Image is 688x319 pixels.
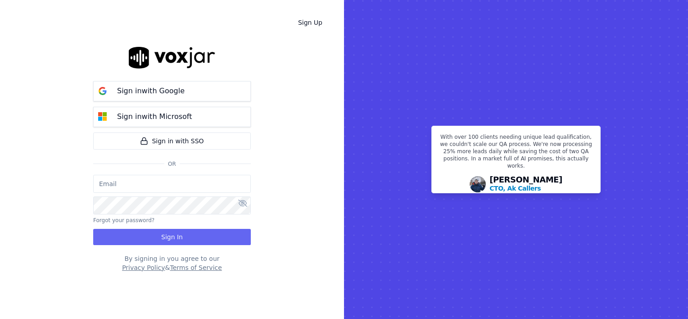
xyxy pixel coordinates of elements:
[470,176,486,192] img: Avatar
[93,107,251,127] button: Sign inwith Microsoft
[291,14,330,31] a: Sign Up
[164,160,180,168] span: Or
[437,133,595,173] p: With over 100 clients needing unique lead qualification, we couldn't scale our QA process. We're ...
[93,254,251,272] div: By signing in you agree to our &
[93,175,251,193] input: Email
[94,108,112,126] img: microsoft Sign in button
[170,263,222,272] button: Terms of Service
[93,229,251,245] button: Sign In
[93,132,251,150] a: Sign in with SSO
[93,81,251,101] button: Sign inwith Google
[94,82,112,100] img: google Sign in button
[117,111,192,122] p: Sign in with Microsoft
[489,176,562,193] div: [PERSON_NAME]
[129,47,215,68] img: logo
[489,184,541,193] p: CTO, Ak Callers
[122,263,165,272] button: Privacy Policy
[93,217,154,224] button: Forgot your password?
[117,86,185,96] p: Sign in with Google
